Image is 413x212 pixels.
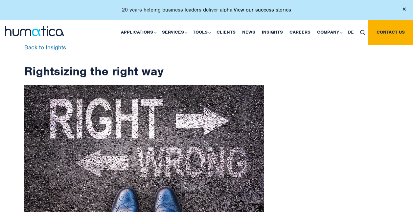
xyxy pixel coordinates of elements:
[314,20,345,45] a: Company
[24,44,66,51] a: Back to Insights
[122,7,291,13] p: 20 years helping business leaders deliver alpha.
[259,20,286,45] a: Insights
[118,20,159,45] a: Applications
[213,20,239,45] a: Clients
[345,20,357,45] a: DE
[286,20,314,45] a: Careers
[368,20,413,45] a: Contact us
[5,26,64,36] img: logo
[348,29,354,35] span: DE
[159,20,190,45] a: Services
[234,7,291,13] a: View our success stories
[190,20,213,45] a: Tools
[360,30,365,35] img: search_icon
[239,20,259,45] a: News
